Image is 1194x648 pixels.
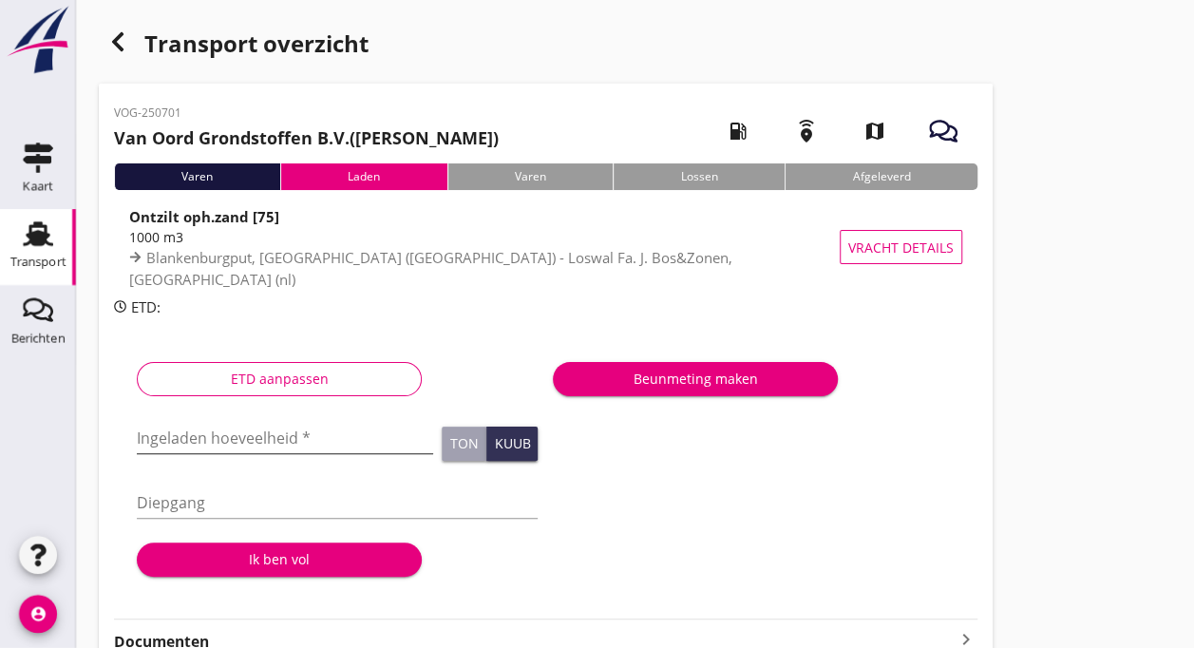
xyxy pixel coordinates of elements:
div: 1000 m3 [129,227,848,247]
span: Blankenburgput, [GEOGRAPHIC_DATA] ([GEOGRAPHIC_DATA]) - Loswal Fa. J. Bos&Zonen, [GEOGRAPHIC_DATA... [129,248,732,289]
div: Varen [114,163,280,190]
div: Laden [280,163,447,190]
div: Ton [449,437,478,450]
strong: Ontzilt oph.zand [75] [129,207,279,226]
button: Ik ben vol [137,543,422,577]
div: Beunmeting maken [568,369,823,389]
button: Beunmeting maken [553,362,838,396]
input: Ingeladen hoeveelheid * [137,423,433,453]
span: Vracht details [848,238,954,257]
i: local_gas_station [711,105,765,158]
div: Ik ben vol [152,549,407,569]
div: Kaart [23,180,53,192]
button: Ton [442,427,486,461]
strong: Van Oord Grondstoffen B.V. [114,126,350,149]
i: account_circle [19,595,57,633]
div: Transport overzicht [99,23,993,68]
div: Lossen [613,163,785,190]
p: VOG-250701 [114,105,499,122]
h2: ([PERSON_NAME]) [114,125,499,151]
div: Kuub [494,437,530,450]
button: Kuub [486,427,538,461]
div: ETD aanpassen [153,369,406,389]
div: Varen [447,163,614,190]
img: logo-small.a267ee39.svg [4,5,72,75]
i: emergency_share [780,105,833,158]
button: Vracht details [840,230,962,264]
span: ETD: [131,297,161,316]
button: ETD aanpassen [137,362,422,396]
input: Diepgang [137,487,538,518]
a: Ontzilt oph.zand [75]1000 m3Blankenburgput, [GEOGRAPHIC_DATA] ([GEOGRAPHIC_DATA]) - Loswal Fa. J.... [114,205,977,289]
div: Berichten [11,332,66,344]
div: Afgeleverd [785,163,977,190]
div: Transport [10,256,66,268]
i: map [848,105,901,158]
